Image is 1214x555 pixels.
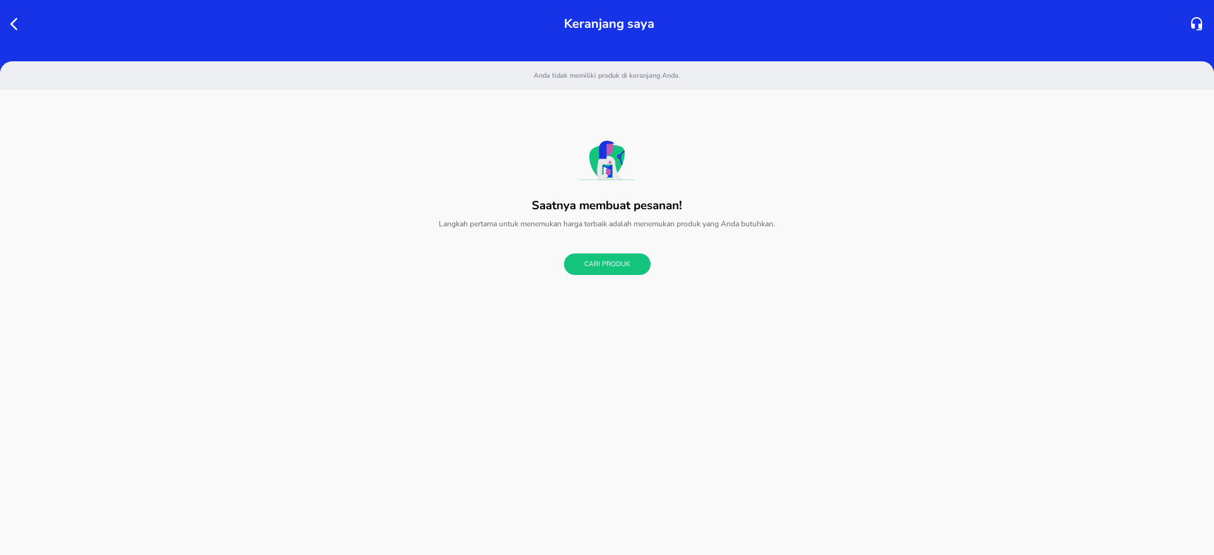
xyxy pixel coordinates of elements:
[564,13,654,35] p: Keranjang saya
[532,198,682,212] p: Saatnya membuat pesanan!
[564,253,651,276] button: Cari Produk
[116,213,1098,235] p: Langkah pertama untuk menemukan harga terbaik adalah menemukan produk yang Anda butuhkan.
[580,140,634,180] img: female_pharmacist_welcome
[584,259,630,271] span: Cari Produk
